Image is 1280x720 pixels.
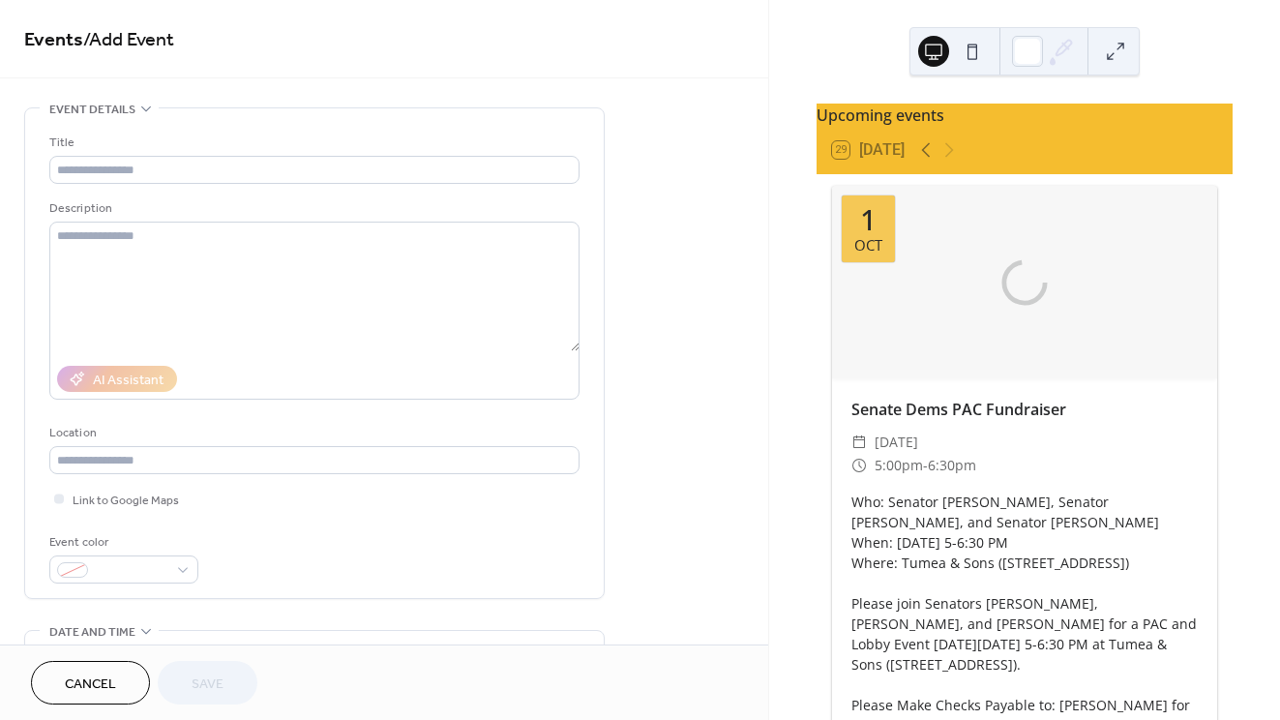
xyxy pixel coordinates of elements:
[860,205,877,234] div: 1
[817,104,1233,127] div: Upcoming events
[49,622,135,643] span: Date and time
[875,454,923,477] span: 5:00pm
[49,100,135,120] span: Event details
[854,238,882,253] div: Oct
[49,423,576,443] div: Location
[24,21,83,59] a: Events
[923,454,928,477] span: -
[65,675,116,695] span: Cancel
[832,398,1217,421] div: Senate Dems PAC Fundraiser
[851,431,867,454] div: ​
[928,454,976,477] span: 6:30pm
[31,661,150,705] button: Cancel
[73,491,179,511] span: Link to Google Maps
[49,532,194,553] div: Event color
[49,133,576,153] div: Title
[851,454,867,477] div: ​
[49,198,576,219] div: Description
[875,431,918,454] span: [DATE]
[83,21,174,59] span: / Add Event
